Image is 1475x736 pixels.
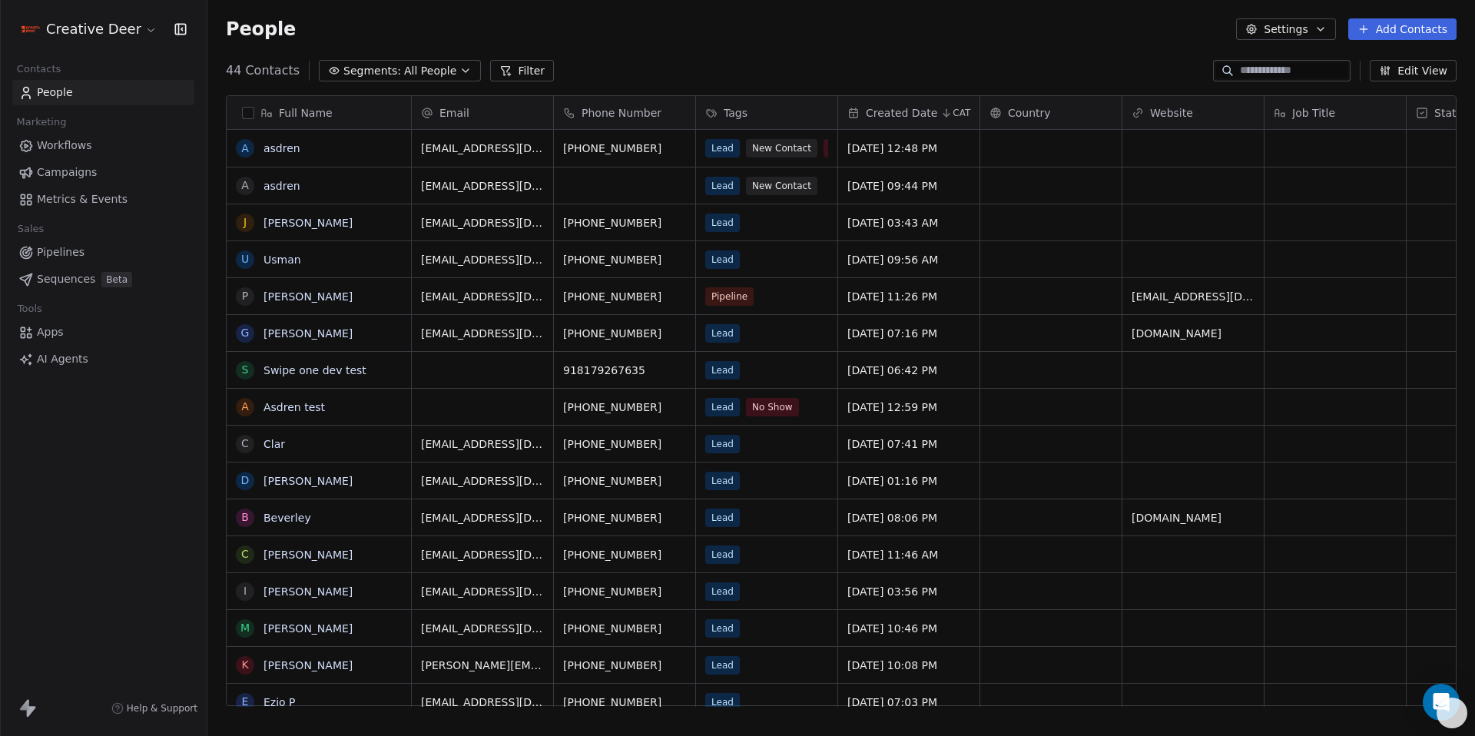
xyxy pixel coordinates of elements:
[12,80,194,105] a: People
[563,547,686,562] span: [PHONE_NUMBER]
[838,96,979,129] div: Created DateCAT
[847,399,970,415] span: [DATE] 12:59 PM
[847,473,970,489] span: [DATE] 01:16 PM
[421,141,544,156] span: [EMAIL_ADDRESS][DOMAIN_NAME]
[37,191,128,207] span: Metrics & Events
[264,142,300,154] a: asdren
[279,105,333,121] span: Full Name
[244,583,247,599] div: I
[412,96,553,129] div: Email
[421,621,544,636] span: [EMAIL_ADDRESS][DOMAIN_NAME]
[1434,105,1469,121] span: Status
[18,16,161,42] button: Creative Deer
[11,217,51,240] span: Sales
[264,254,301,266] a: Usman
[241,251,249,267] div: U
[264,475,353,487] a: [PERSON_NAME]
[563,473,686,489] span: [PHONE_NUMBER]
[563,141,686,156] span: [PHONE_NUMBER]
[866,105,937,121] span: Created Date
[264,696,296,708] a: Ezio P
[1132,290,1320,303] a: [EMAIL_ADDRESS][DOMAIN_NAME]
[12,187,194,212] a: Metrics & Events
[421,473,544,489] span: [EMAIL_ADDRESS][DOMAIN_NAME]
[705,545,740,564] span: Lead
[554,96,695,129] div: Phone Number
[1348,18,1457,40] button: Add Contacts
[980,96,1122,129] div: Country
[705,582,740,601] span: Lead
[421,658,544,673] span: [PERSON_NAME][EMAIL_ADDRESS][DOMAIN_NAME]
[705,361,740,380] span: Lead
[264,327,353,340] a: [PERSON_NAME]
[705,435,740,453] span: Lead
[37,324,64,340] span: Apps
[264,290,353,303] a: [PERSON_NAME]
[226,18,296,41] span: People
[241,436,249,452] div: C
[746,398,799,416] span: No Show
[1236,18,1335,40] button: Settings
[241,546,249,562] div: C
[404,63,456,79] span: All People
[264,217,353,229] a: [PERSON_NAME]
[563,363,686,378] span: 918179267635
[421,436,544,452] span: [EMAIL_ADDRESS][DOMAIN_NAME]
[343,63,401,79] span: Segments:
[10,58,68,81] span: Contacts
[46,19,141,39] span: Creative Deer
[847,215,970,230] span: [DATE] 03:43 AM
[264,549,353,561] a: [PERSON_NAME]
[847,547,970,562] span: [DATE] 11:46 AM
[421,547,544,562] span: [EMAIL_ADDRESS][DOMAIN_NAME]
[563,215,686,230] span: [PHONE_NUMBER]
[1423,684,1460,721] div: Open Intercom Messenger
[264,659,353,671] a: [PERSON_NAME]
[264,438,285,450] a: Clar
[705,656,740,675] span: Lead
[563,289,686,304] span: [PHONE_NUMBER]
[563,695,686,710] span: [PHONE_NUMBER]
[582,105,661,121] span: Phone Number
[705,139,740,157] span: Lead
[421,252,544,267] span: [EMAIL_ADDRESS][DOMAIN_NAME]
[421,584,544,599] span: [EMAIL_ADDRESS][DOMAIN_NAME]
[37,271,95,287] span: Sequences
[1122,96,1264,129] div: Website
[563,584,686,599] span: [PHONE_NUMBER]
[847,621,970,636] span: [DATE] 10:46 PM
[241,657,248,673] div: K
[12,240,194,265] a: Pipelines
[227,130,412,707] div: grid
[264,364,366,376] a: Swipe one dev test
[22,20,40,38] img: Logo%20CD1.pdf%20(1).png
[847,695,970,710] span: [DATE] 07:03 PM
[242,694,249,710] div: E
[37,138,92,154] span: Workflows
[226,61,300,80] span: 44 Contacts
[264,180,300,192] a: asdren
[705,250,740,269] span: Lead
[847,141,970,156] span: [DATE] 12:48 PM
[12,320,194,345] a: Apps
[241,472,250,489] div: D
[240,620,250,636] div: M
[705,509,740,527] span: Lead
[241,177,249,194] div: a
[244,214,247,230] div: J
[705,619,740,638] span: Lead
[264,585,353,598] a: [PERSON_NAME]
[1132,512,1221,524] a: [DOMAIN_NAME]
[847,326,970,341] span: [DATE] 07:16 PM
[421,215,544,230] span: [EMAIL_ADDRESS][DOMAIN_NAME]
[241,325,250,341] div: G
[1150,105,1193,121] span: Website
[824,139,877,157] span: No Show
[847,252,970,267] span: [DATE] 09:56 AM
[12,267,194,292] a: SequencesBeta
[12,160,194,185] a: Campaigns
[724,105,747,121] span: Tags
[421,326,544,341] span: [EMAIL_ADDRESS][DOMAIN_NAME]
[264,512,311,524] a: Beverley
[953,107,970,119] span: CAT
